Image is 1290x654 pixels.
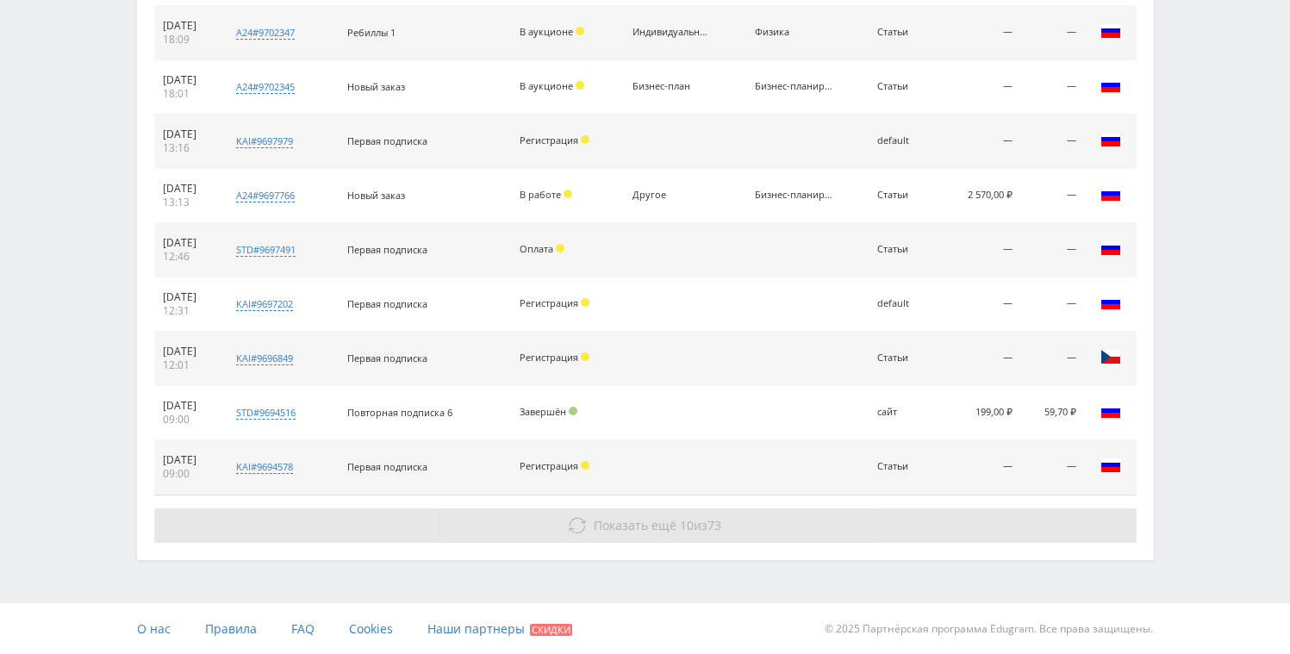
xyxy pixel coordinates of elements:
img: rus.png [1100,455,1121,476]
span: Холд [556,244,564,252]
span: Первая подписка [347,297,427,310]
td: — [1021,6,1085,60]
td: — [1021,332,1085,386]
img: cze.png [1100,346,1121,367]
td: 199,00 ₽ [935,386,1021,440]
td: — [935,60,1021,115]
td: — [935,277,1021,332]
td: — [935,440,1021,495]
div: 09:00 [163,413,211,427]
div: [DATE] [163,73,211,87]
div: Статьи [877,244,927,255]
div: Бизнес-планирование [755,81,832,92]
span: Холд [581,352,589,361]
span: Регистрация [520,459,578,472]
td: — [1021,277,1085,332]
span: В аукционе [520,79,573,92]
div: 13:16 [163,141,211,155]
span: Регистрация [520,296,578,309]
div: [DATE] [163,345,211,358]
div: Статьи [877,461,927,472]
div: Бизнес-план [633,81,710,92]
td: — [1021,60,1085,115]
div: 12:46 [163,250,211,264]
span: Новый заказ [347,80,405,93]
td: — [1021,223,1085,277]
td: — [1021,169,1085,223]
div: default [877,298,927,309]
button: Показать ещё 10из73 [154,508,1137,543]
div: сайт [877,407,927,418]
div: Бизнес-планирование [755,190,832,201]
div: kai#9697979 [236,134,293,148]
td: — [935,6,1021,60]
img: rus.png [1100,184,1121,204]
span: Скидки [530,624,572,636]
td: — [935,223,1021,277]
div: kai#9697202 [236,297,293,311]
div: a24#9702347 [236,26,295,40]
div: kai#9696849 [236,352,293,365]
td: 59,70 ₽ [1021,386,1085,440]
div: 12:01 [163,358,211,372]
div: a24#9702345 [236,80,295,94]
span: Холд [576,81,584,90]
span: Cookies [349,620,393,637]
img: rus.png [1100,129,1121,150]
div: Статьи [877,352,927,364]
div: [DATE] [163,399,211,413]
div: default [877,135,927,146]
div: Индивидуальный проект [633,27,710,38]
div: Другое [633,190,710,201]
span: Наши партнеры [427,620,525,637]
div: [DATE] [163,128,211,141]
img: rus.png [1100,401,1121,421]
span: из [594,517,721,533]
div: std#9697491 [236,243,296,257]
div: kai#9694578 [236,460,293,474]
td: — [935,115,1021,169]
span: Регистрация [520,351,578,364]
div: [DATE] [163,236,211,250]
div: [DATE] [163,19,211,33]
div: Статьи [877,27,927,38]
td: — [1021,440,1085,495]
div: Статьи [877,81,927,92]
div: 13:13 [163,196,211,209]
span: В работе [520,188,561,201]
span: Повторная подписка 6 [347,406,452,419]
span: Завершён [520,405,566,418]
img: rus.png [1100,75,1121,96]
td: — [1021,115,1085,169]
div: 12:31 [163,304,211,318]
img: rus.png [1100,238,1121,258]
div: [DATE] [163,182,211,196]
span: Холд [581,298,589,307]
div: 18:01 [163,87,211,101]
div: 18:09 [163,33,211,47]
span: Новый заказ [347,189,405,202]
div: a24#9697766 [236,189,295,202]
span: В аукционе [520,25,573,38]
span: Регистрация [520,134,578,146]
span: Первая подписка [347,243,427,256]
span: 10 [680,517,694,533]
span: О нас [137,620,171,637]
span: Холд [576,27,584,35]
span: Холд [564,190,572,198]
div: std#9694516 [236,406,296,420]
td: — [935,332,1021,386]
div: Физика [755,27,832,38]
div: Статьи [877,190,927,201]
span: Первая подписка [347,134,427,147]
span: Холд [581,135,589,144]
span: Холд [581,461,589,470]
span: Подтвержден [569,407,577,415]
img: rus.png [1100,21,1121,41]
div: 09:00 [163,467,211,481]
span: Первая подписка [347,352,427,364]
div: [DATE] [163,290,211,304]
div: [DATE] [163,453,211,467]
span: 73 [707,517,721,533]
span: Показать ещё [594,517,676,533]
